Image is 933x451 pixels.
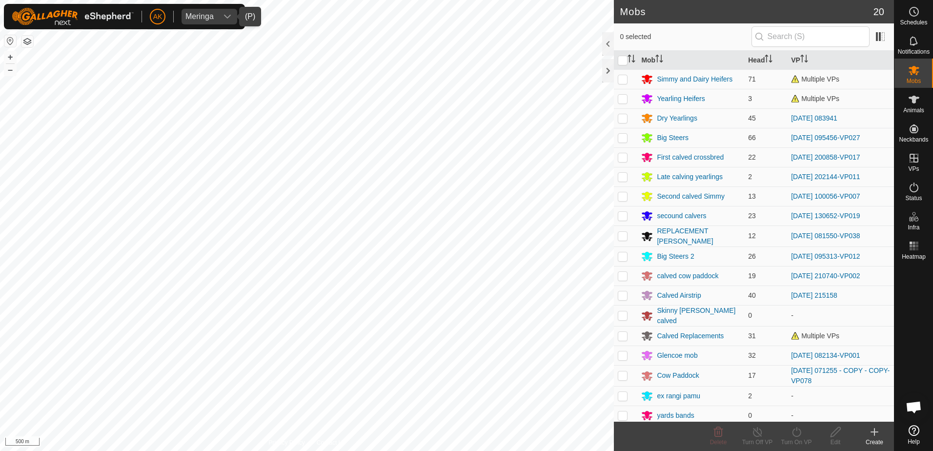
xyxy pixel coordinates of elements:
div: Late calving yearlings [657,172,723,182]
a: [DATE] 200858-VP017 [791,153,860,161]
span: 19 [748,272,756,280]
span: Meringa [182,9,218,24]
span: Mobs [907,78,921,84]
span: Delete [710,439,727,446]
a: [DATE] 083941 [791,114,837,122]
div: Create [855,438,894,447]
div: Big Steers [657,133,689,143]
span: Neckbands [899,137,928,143]
p-sorticon: Activate to sort [800,56,808,64]
span: Animals [903,107,924,113]
p-sorticon: Activate to sort [765,56,772,64]
a: [DATE] 215158 [791,291,837,299]
div: Big Steers 2 [657,251,694,262]
div: secound calvers [657,211,706,221]
td: - [787,305,894,326]
a: [DATE] 130652-VP019 [791,212,860,220]
span: Multiple VPs [791,95,839,102]
span: Multiple VPs [791,332,839,340]
span: 17 [748,371,756,379]
div: yards bands [657,410,694,421]
div: Turn On VP [777,438,816,447]
div: Edit [816,438,855,447]
input: Search (S) [751,26,870,47]
div: Simmy and Dairy Heifers [657,74,732,84]
div: Glencoe mob [657,350,697,361]
img: Gallagher Logo [12,8,134,25]
span: 45 [748,114,756,122]
div: ex rangi pamu [657,391,700,401]
div: Calved Airstrip [657,290,701,301]
span: VPs [908,166,919,172]
span: 3 [748,95,752,102]
div: Turn Off VP [738,438,777,447]
button: Reset Map [4,35,16,47]
span: Infra [908,225,919,230]
span: 40 [748,291,756,299]
span: 71 [748,75,756,83]
td: - [787,406,894,425]
a: Privacy Policy [268,438,305,447]
div: calved cow paddock [657,271,718,281]
a: [DATE] 202144-VP011 [791,173,860,181]
span: 2 [748,173,752,181]
div: REPLACEMENT [PERSON_NAME] [657,226,740,246]
td: - [787,386,894,406]
div: Dry Yearlings [657,113,697,123]
span: 2 [748,392,752,400]
span: 23 [748,212,756,220]
div: Meringa [185,13,214,20]
span: 0 selected [620,32,751,42]
button: + [4,51,16,63]
p-sorticon: Activate to sort [655,56,663,64]
th: VP [787,51,894,70]
h2: Mobs [620,6,873,18]
div: dropdown trigger [218,9,237,24]
span: 20 [873,4,884,19]
div: First calved crossbred [657,152,724,163]
span: 26 [748,252,756,260]
span: 66 [748,134,756,142]
a: [DATE] 081550-VP038 [791,232,860,240]
button: – [4,64,16,76]
div: Second calved Simmy [657,191,725,202]
div: Yearling Heifers [657,94,705,104]
span: 22 [748,153,756,161]
div: Skinny [PERSON_NAME] calved [657,306,740,326]
a: Contact Us [317,438,345,447]
span: 0 [748,411,752,419]
a: [DATE] 095313-VP012 [791,252,860,260]
a: [DATE] 082134-VP001 [791,351,860,359]
span: AK [153,12,162,22]
span: 0 [748,311,752,319]
div: Open chat [899,392,929,422]
a: [DATE] 210740-VP002 [791,272,860,280]
span: Multiple VPs [791,75,839,83]
span: 13 [748,192,756,200]
a: Help [894,421,933,449]
span: 31 [748,332,756,340]
th: Mob [637,51,744,70]
span: Help [908,439,920,445]
a: [DATE] 095456-VP027 [791,134,860,142]
button: Map Layers [21,36,33,47]
span: Schedules [900,20,927,25]
span: Notifications [898,49,930,55]
p-sorticon: Activate to sort [628,56,635,64]
span: Heatmap [902,254,926,260]
span: 32 [748,351,756,359]
th: Head [744,51,787,70]
span: Status [905,195,922,201]
a: [DATE] 071255 - COPY - COPY-VP078 [791,367,890,385]
div: Calved Replacements [657,331,724,341]
div: Cow Paddock [657,370,699,381]
a: [DATE] 100056-VP007 [791,192,860,200]
span: 12 [748,232,756,240]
